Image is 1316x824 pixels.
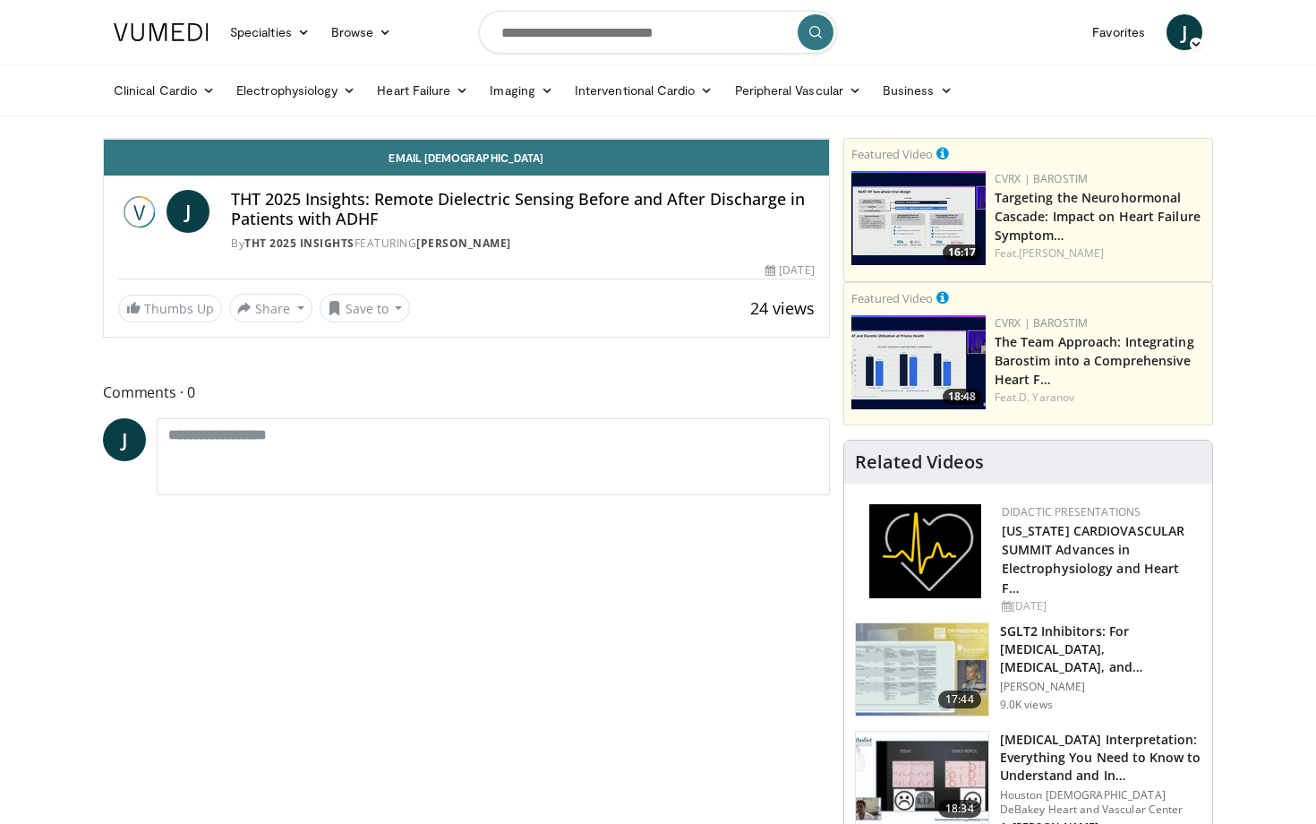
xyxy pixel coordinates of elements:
[103,418,146,461] a: J
[231,190,815,228] h4: THT 2025 Insights: Remote Dielectric Sensing Before and After Discharge in Patients with ADHF
[995,171,1089,186] a: CVRx | Barostim
[416,236,511,251] a: [PERSON_NAME]
[1166,14,1202,50] a: J
[851,315,986,409] img: 6d264a54-9de4-4e50-92ac-3980a0489eeb.150x105_q85_crop-smart_upscale.jpg
[938,691,981,708] span: 17:44
[118,295,222,322] a: Thumbs Up
[114,23,209,41] img: VuMedi Logo
[103,73,226,108] a: Clinical Cardio
[1000,731,1201,785] h3: [MEDICAL_DATA] Interpretation: Everything You Need to Know to Understand and In…
[869,504,981,598] img: 1860aa7a-ba06-47e3-81a4-3dc728c2b4cf.png.150x105_q85_autocrop_double_scale_upscale_version-0.2.png
[226,73,366,108] a: Electrophysiology
[995,390,1205,406] div: Feat.
[872,73,963,108] a: Business
[995,315,1089,330] a: CVRx | Barostim
[851,171,986,265] a: 16:17
[750,297,815,319] span: 24 views
[219,14,320,50] a: Specialties
[851,146,933,162] small: Featured Video
[851,290,933,306] small: Featured Video
[320,14,403,50] a: Browse
[104,140,829,176] a: Email [DEMOGRAPHIC_DATA]
[995,245,1205,262] div: Feat.
[564,73,724,108] a: Interventional Cardio
[103,381,830,404] span: Comments 0
[855,622,1201,717] a: 17:44 SGLT2 Inhibitors: For [MEDICAL_DATA], [MEDICAL_DATA], and [MEDICAL_DATA] [PERSON_NAME] 9.0K...
[1000,622,1201,676] h3: SGLT2 Inhibitors: For [MEDICAL_DATA], [MEDICAL_DATA], and [MEDICAL_DATA]
[938,800,981,818] span: 18:34
[724,73,872,108] a: Peripheral Vascular
[1002,598,1198,614] div: [DATE]
[943,389,981,405] span: 18:48
[855,451,984,473] h4: Related Videos
[1002,504,1198,520] div: Didactic Presentations
[1019,390,1074,405] a: D. Yaranov
[1000,698,1053,712] p: 9.0K views
[851,171,986,265] img: f3314642-f119-4bcb-83d2-db4b1a91d31e.150x105_q85_crop-smart_upscale.jpg
[229,294,312,322] button: Share
[1000,680,1201,694] p: [PERSON_NAME]
[995,189,1201,244] a: Targeting the Neurohormonal Cascade: Impact on Heart Failure Symptom…
[856,623,988,717] img: efb8fdba-0fb1-4741-8d68-2dbd0ad49e71.150x105_q85_crop-smart_upscale.jpg
[943,245,981,261] span: 16:17
[320,294,411,322] button: Save to
[765,262,814,279] div: [DATE]
[479,73,564,108] a: Imaging
[479,11,837,54] input: Search topics, interventions
[167,190,209,233] a: J
[1081,14,1156,50] a: Favorites
[851,315,986,409] a: 18:48
[366,73,479,108] a: Heart Failure
[231,236,815,252] div: By FEATURING
[1002,522,1185,596] a: [US_STATE] CARDIOVASCULAR SUMMIT Advances in Electrophysiology and Heart F…
[104,139,829,140] video-js: Video Player
[118,190,159,233] img: THT 2025 Insights
[1019,245,1104,261] a: [PERSON_NAME]
[1000,788,1201,817] p: Houston [DEMOGRAPHIC_DATA] DeBakey Heart and Vascular Center
[244,236,355,251] a: THT 2025 Insights
[995,333,1194,388] a: The Team Approach: Integrating Barostim into a Comprehensive Heart F…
